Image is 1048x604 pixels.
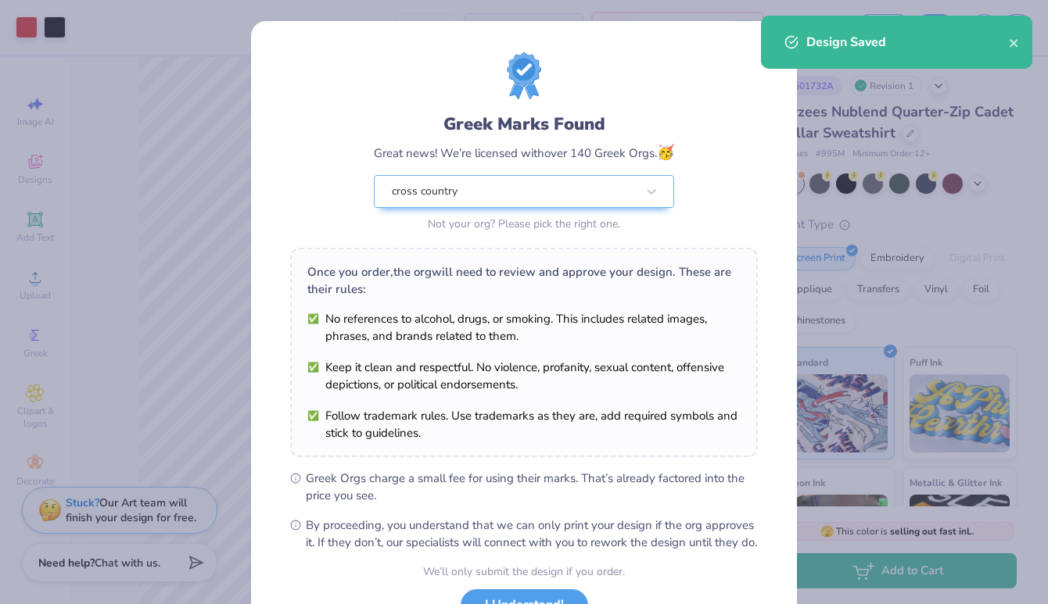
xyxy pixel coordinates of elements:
div: Greek Marks Found [374,112,674,137]
li: No references to alcohol, drugs, or smoking. This includes related images, phrases, and brands re... [307,310,741,345]
span: By proceeding, you understand that we can only print your design if the org approves it. If they ... [306,516,758,551]
li: Keep it clean and respectful. No violence, profanity, sexual content, offensive depictions, or po... [307,359,741,393]
li: Follow trademark rules. Use trademarks as they are, add required symbols and stick to guidelines. [307,407,741,441]
div: Once you order, the org will need to review and approve your design. These are their rules: [307,263,741,298]
img: license-marks-badge.png [507,52,541,99]
div: Design Saved [806,33,1009,52]
button: close [1009,33,1020,52]
div: Great news! We’re licensed with over 140 Greek Orgs. [374,142,674,163]
span: Greek Orgs charge a small fee for using their marks. That’s already factored into the price you see. [306,470,758,504]
div: We’ll only submit the design if you order. [423,563,625,580]
span: 🥳 [657,143,674,162]
div: Not your org? Please pick the right one. [374,216,674,232]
